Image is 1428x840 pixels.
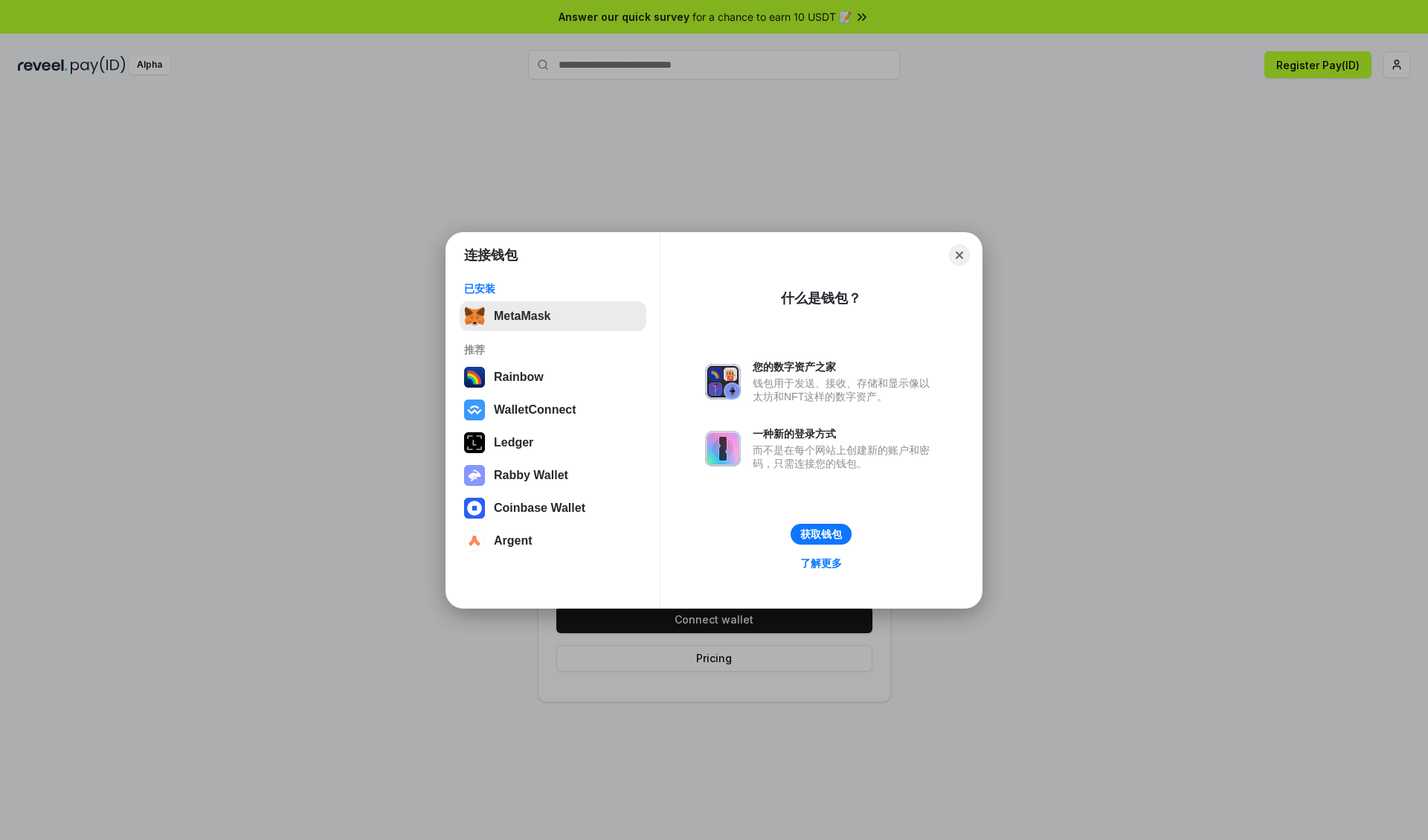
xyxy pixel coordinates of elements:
[494,501,585,515] div: Coinbase Wallet
[460,395,646,425] button: WalletConnect
[705,364,741,400] img: svg+xml,%3Csvg%20xmlns%3D%22http%3A%2F%2Fwww.w3.org%2F2000%2Fsvg%22%20fill%3D%22none%22%20viewBox...
[753,427,937,440] div: 一种新的登录方式
[753,360,937,373] div: 您的数字资产之家
[460,301,646,331] button: MetaMask
[464,465,485,486] img: svg+xml,%3Csvg%20xmlns%3D%22http%3A%2F%2Fwww.w3.org%2F2000%2Fsvg%22%20fill%3D%22none%22%20viewBox...
[781,289,861,307] div: 什么是钱包？
[464,498,485,519] img: svg+xml,%3Csvg%20width%3D%2228%22%20height%3D%2228%22%20viewBox%3D%220%200%2028%2028%22%20fill%3D...
[460,362,646,392] button: Rainbow
[464,367,485,388] img: svg+xml,%3Csvg%20width%3D%22120%22%20height%3D%22120%22%20viewBox%3D%220%200%20120%20120%22%20fil...
[460,461,646,490] button: Rabby Wallet
[464,282,642,295] div: 已安装
[949,245,970,266] button: Close
[460,493,646,523] button: Coinbase Wallet
[464,432,485,453] img: svg+xml,%3Csvg%20xmlns%3D%22http%3A%2F%2Fwww.w3.org%2F2000%2Fsvg%22%20width%3D%2228%22%20height%3...
[494,403,576,417] div: WalletConnect
[800,557,842,570] div: 了解更多
[791,524,852,545] button: 获取钱包
[464,400,485,420] img: svg+xml,%3Csvg%20width%3D%2228%22%20height%3D%2228%22%20viewBox%3D%220%200%2028%2028%22%20fill%3D...
[494,310,550,323] div: MetaMask
[753,443,937,470] div: 而不是在每个网站上创建新的账户和密码，只需连接您的钱包。
[494,436,533,449] div: Ledger
[494,534,533,548] div: Argent
[464,246,518,264] h1: 连接钱包
[705,431,741,467] img: svg+xml,%3Csvg%20xmlns%3D%22http%3A%2F%2Fwww.w3.org%2F2000%2Fsvg%22%20fill%3D%22none%22%20viewBox...
[464,343,642,356] div: 推荐
[460,428,646,458] button: Ledger
[460,526,646,556] button: Argent
[494,371,544,384] div: Rainbow
[464,306,485,327] img: svg+xml,%3Csvg%20fill%3D%22none%22%20height%3D%2233%22%20viewBox%3D%220%200%2035%2033%22%20width%...
[791,554,851,573] a: 了解更多
[753,376,937,403] div: 钱包用于发送、接收、存储和显示像以太坊和NFT这样的数字资产。
[494,469,568,482] div: Rabby Wallet
[464,530,485,551] img: svg+xml,%3Csvg%20width%3D%2228%22%20height%3D%2228%22%20viewBox%3D%220%200%2028%2028%22%20fill%3D...
[800,528,842,541] div: 获取钱包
